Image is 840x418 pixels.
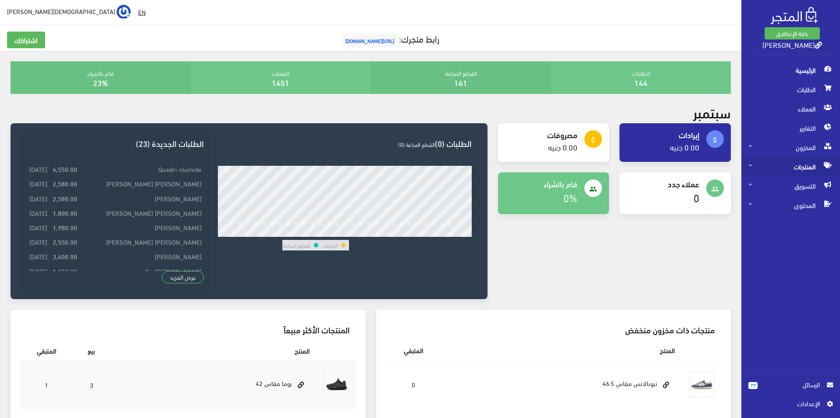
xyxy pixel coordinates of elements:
th: المتبقي [385,341,442,360]
strong: 2,550.00 [53,237,77,247]
h3: الطلبات الجديدة (23) [26,139,203,147]
h3: الطلبات (0) [218,139,472,147]
img: ... [117,5,131,19]
span: الطلبات [748,80,833,99]
a: 144 [634,75,648,89]
a: الرئيسية [741,61,840,80]
span: المحتوى [748,196,833,215]
td: [PERSON_NAME] [79,220,204,235]
i: attach_money [589,136,597,144]
td: [DATE] [26,191,50,205]
span: القطع المباعة (0) [398,139,435,150]
a: باقة الإنطلاق [765,27,820,39]
div: 16 [350,231,356,237]
div: 26 [431,231,437,237]
td: نيوبالانس مقاس 46.5 [442,360,682,409]
a: اﻹعدادات [748,399,833,413]
div: 12 [318,231,324,237]
h4: إيرادات [626,130,699,139]
strong: 2,580.00 [53,193,77,203]
a: [PERSON_NAME] [762,38,822,51]
span: اﻹعدادات [755,399,819,408]
a: ... [DEMOGRAPHIC_DATA][PERSON_NAME] [7,4,131,18]
a: 161 [454,75,467,89]
td: [PERSON_NAME] [79,191,204,205]
div: الطلبات [551,61,731,94]
a: 0% [563,188,577,207]
div: 4 [255,231,258,237]
a: اشتراكك [7,32,45,48]
strong: 3,400.00 [53,251,77,261]
td: القطع المباعة [282,240,311,250]
a: المخزون [741,138,840,157]
div: 18 [366,231,372,237]
span: الرسائل [765,380,820,389]
img: . [771,7,818,24]
img: nyobalans-mkas-465.jpg [689,372,715,398]
strong: 2,580.00 [53,179,77,188]
td: [DATE] [26,162,50,176]
span: 77 [748,382,758,389]
a: 23% [93,75,108,89]
a: 0.00 جنيه [670,139,699,154]
div: 6 [271,231,274,237]
a: التقارير [741,118,840,138]
td: 0 [385,360,442,409]
a: رابط متجرك:[URL][DOMAIN_NAME] [341,30,439,46]
td: [DATE] [26,249,50,264]
th: بيع [74,341,109,360]
span: [URL][DOMAIN_NAME] [343,34,397,47]
span: العملاء [748,99,833,118]
strong: 1,980.00 [53,222,77,232]
div: العملاء [191,61,371,94]
a: العملاء [741,99,840,118]
strong: 4,550.00 [53,164,77,174]
th: المتبقي [19,341,74,360]
iframe: Drift Widget Chat Controller [11,358,44,391]
td: [DATE] [26,235,50,249]
td: [PERSON_NAME] [PERSON_NAME] [79,235,204,249]
div: قام بالشراء [11,61,191,94]
a: 77 الرسائل [748,380,833,399]
td: [PERSON_NAME] [79,249,204,264]
td: [DATE] [26,264,50,278]
div: 14 [334,231,340,237]
div: 24 [415,231,421,237]
div: 20 [382,231,388,237]
strong: 1,030.00 [53,266,77,276]
h3: منتجات ذات مخزون منخفض [392,325,715,334]
strong: 1,800.00 [53,208,77,218]
td: [DATE] [26,176,50,191]
th: المنتج [109,341,317,360]
span: المنتجات [748,157,833,176]
span: التسويق [748,176,833,196]
span: [DEMOGRAPHIC_DATA][PERSON_NAME] [7,6,115,17]
div: 30 [463,231,469,237]
td: [DATE] [26,220,50,235]
th: المنتج [442,341,682,360]
a: 0 [694,188,699,207]
a: 1451 [272,75,289,89]
td: Dr. [PERSON_NAME] [79,264,204,278]
div: 28 [447,231,453,237]
div: 22 [399,231,405,237]
td: الطلبات [321,240,338,250]
h4: مصروفات [505,130,578,139]
div: القطع المباعة [371,61,551,94]
u: EN [138,7,146,18]
div: 2 [238,231,242,237]
i: attach_money [711,136,719,144]
h4: قام بالشراء [505,179,578,188]
td: [DATE] [26,205,50,220]
i: people [589,185,597,193]
td: Quadri olumide [79,162,204,176]
i: people [711,185,719,193]
div: 10 [302,231,308,237]
div: 8 [287,231,290,237]
td: بوما مقاس 42 [109,360,317,409]
a: 0.00 جنيه [548,139,577,154]
span: التقارير [748,118,833,138]
img: boma-mkas-42.jpg [324,372,350,398]
a: المنتجات [741,157,840,176]
span: المخزون [748,138,833,157]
